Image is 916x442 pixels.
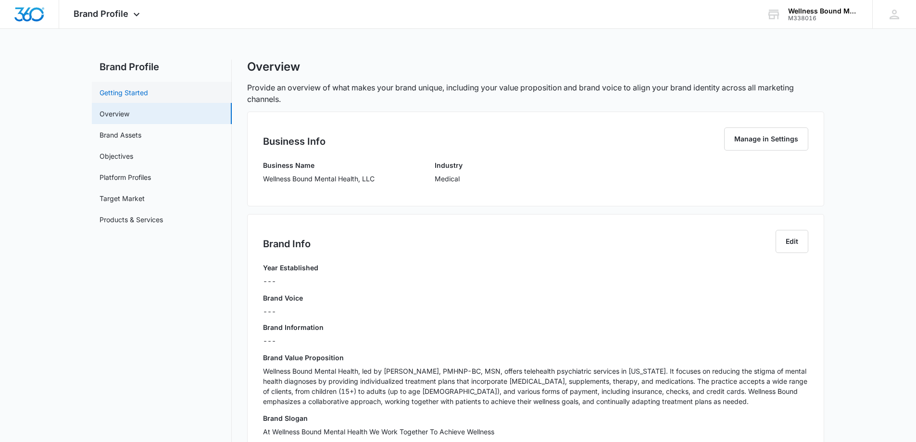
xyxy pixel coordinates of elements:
[724,127,808,151] button: Manage in Settings
[788,7,858,15] div: account name
[263,353,808,363] h3: Brand Value Proposition
[776,230,808,253] button: Edit
[435,160,463,170] h3: Industry
[100,215,163,225] a: Products & Services
[263,293,808,303] h3: Brand Voice
[263,263,318,273] h3: Year Established
[100,88,148,98] a: Getting Started
[263,366,808,406] p: Wellness Bound Mental Health, led by [PERSON_NAME], PMHNP-BC, MSN, offers telehealth psychiatric ...
[788,15,858,22] div: account id
[263,237,311,251] h2: Brand Info
[263,322,808,332] h3: Brand Information
[92,60,232,74] h2: Brand Profile
[435,174,463,184] p: Medical
[100,109,129,119] a: Overview
[100,193,145,203] a: Target Market
[247,82,824,105] p: Provide an overview of what makes your brand unique, including your value proposition and brand v...
[100,130,141,140] a: Brand Assets
[263,276,318,286] p: ---
[263,413,808,423] h3: Brand Slogan
[263,160,375,170] h3: Business Name
[263,336,808,346] p: ---
[74,9,128,19] span: Brand Profile
[247,60,300,74] h1: Overview
[100,172,151,182] a: Platform Profiles
[263,427,808,437] p: At Wellness Bound Mental Health We Work Together To Achieve Wellness
[100,151,133,161] a: Objectives
[263,174,375,184] p: Wellness Bound Mental Health, LLC
[263,306,808,316] div: ---
[263,134,326,149] h2: Business Info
